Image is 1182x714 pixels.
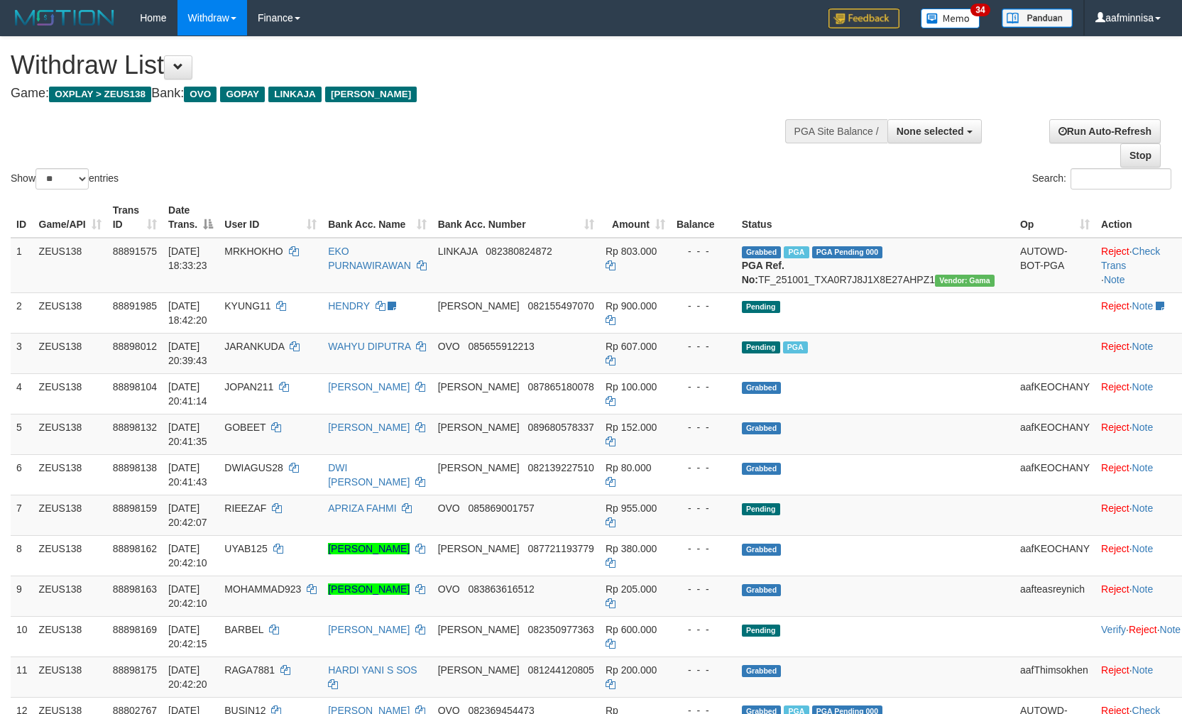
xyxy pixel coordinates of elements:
[828,9,899,28] img: Feedback.jpg
[677,663,730,677] div: - - -
[328,543,410,554] a: [PERSON_NAME]
[11,292,33,333] td: 2
[1049,119,1161,143] a: Run Auto-Refresh
[168,341,207,366] span: [DATE] 20:39:43
[113,624,157,635] span: 88898169
[1132,543,1154,554] a: Note
[35,168,89,190] select: Showentries
[1132,664,1154,676] a: Note
[11,333,33,373] td: 3
[1002,9,1073,28] img: panduan.png
[742,665,782,677] span: Grabbed
[11,238,33,293] td: 1
[1132,583,1154,595] a: Note
[527,624,593,635] span: Copy 082350977363 to clipboard
[1101,624,1126,635] a: Verify
[438,543,520,554] span: [PERSON_NAME]
[468,341,534,352] span: Copy 085655912213 to clipboard
[11,87,774,101] h4: Game: Bank:
[219,197,322,238] th: User ID: activate to sort column ascending
[677,339,730,353] div: - - -
[11,535,33,576] td: 8
[224,341,284,352] span: JARANKUDA
[671,197,736,238] th: Balance
[113,664,157,676] span: 88898175
[438,462,520,473] span: [PERSON_NAME]
[113,381,157,392] span: 88898104
[33,197,107,238] th: Game/API: activate to sort column ascending
[11,197,33,238] th: ID
[33,495,107,535] td: ZEUS138
[438,664,520,676] span: [PERSON_NAME]
[168,543,207,569] span: [DATE] 20:42:10
[1032,168,1171,190] label: Search:
[113,583,157,595] span: 88898163
[742,246,782,258] span: Grabbed
[11,616,33,657] td: 10
[1014,576,1095,616] td: aafteasreynich
[438,341,460,352] span: OVO
[1132,422,1154,433] a: Note
[33,414,107,454] td: ZEUS138
[736,238,1014,293] td: TF_251001_TXA0R7J8J1X8E27AHPZ1
[224,502,266,514] span: RIEEZAF
[328,462,410,488] a: DWI [PERSON_NAME]
[113,462,157,473] span: 88898138
[742,463,782,475] span: Grabbed
[812,246,883,258] span: PGA Pending
[432,197,600,238] th: Bank Acc. Number: activate to sort column ascending
[606,246,657,257] span: Rp 803.000
[1132,341,1154,352] a: Note
[677,299,730,313] div: - - -
[224,381,273,392] span: JOPAN211
[783,341,808,353] span: Marked by aafnoeunsreypich
[1132,502,1154,514] a: Note
[1014,535,1095,576] td: aafKEOCHANY
[1014,238,1095,293] td: AUTOWD-BOT-PGA
[1101,543,1129,554] a: Reject
[677,542,730,556] div: - - -
[224,583,301,595] span: MOHAMMAD923
[438,624,520,635] span: [PERSON_NAME]
[527,300,593,312] span: Copy 082155497070 to clipboard
[11,168,119,190] label: Show entries
[33,292,107,333] td: ZEUS138
[11,576,33,616] td: 9
[168,300,207,326] span: [DATE] 18:42:20
[224,664,275,676] span: RAGA7881
[168,246,207,271] span: [DATE] 18:33:23
[1101,246,1160,271] a: Check Trans
[1101,422,1129,433] a: Reject
[527,543,593,554] span: Copy 087721193779 to clipboard
[1101,341,1129,352] a: Reject
[168,462,207,488] span: [DATE] 20:41:43
[220,87,265,102] span: GOPAY
[742,260,784,285] b: PGA Ref. No:
[677,461,730,475] div: - - -
[1101,300,1129,312] a: Reject
[736,197,1014,238] th: Status
[785,119,887,143] div: PGA Site Balance /
[328,246,411,271] a: EKO PURNAWIRAWAN
[606,543,657,554] span: Rp 380.000
[1101,583,1129,595] a: Reject
[168,381,207,407] span: [DATE] 20:41:14
[438,502,460,514] span: OVO
[784,246,809,258] span: Marked by aafpengsreynich
[1132,462,1154,473] a: Note
[168,422,207,447] span: [DATE] 20:41:35
[1129,624,1157,635] a: Reject
[468,583,534,595] span: Copy 083863616512 to clipboard
[1104,274,1125,285] a: Note
[468,502,534,514] span: Copy 085869001757 to clipboard
[33,333,107,373] td: ZEUS138
[268,87,322,102] span: LINKAJA
[325,87,417,102] span: [PERSON_NAME]
[168,502,207,528] span: [DATE] 20:42:07
[438,422,520,433] span: [PERSON_NAME]
[113,341,157,352] span: 88898012
[224,462,283,473] span: DWIAGUS28
[168,583,207,609] span: [DATE] 20:42:10
[921,9,980,28] img: Button%20Memo.svg
[224,300,270,312] span: KYUNG11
